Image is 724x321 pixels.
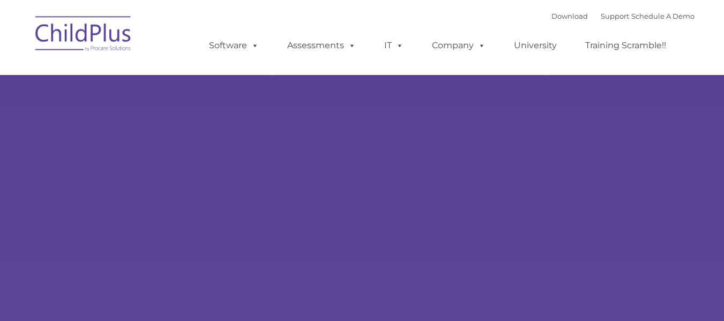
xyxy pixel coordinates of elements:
[30,9,137,62] img: ChildPlus by Procare Solutions
[551,12,695,20] font: |
[551,12,588,20] a: Download
[198,35,270,56] a: Software
[374,35,414,56] a: IT
[277,35,367,56] a: Assessments
[503,35,568,56] a: University
[601,12,629,20] a: Support
[574,35,677,56] a: Training Scramble!!
[631,12,695,20] a: Schedule A Demo
[421,35,496,56] a: Company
